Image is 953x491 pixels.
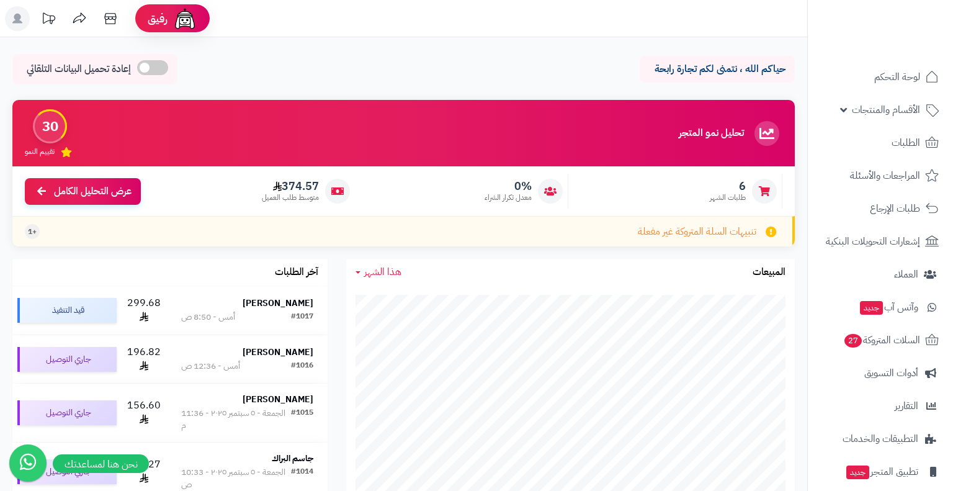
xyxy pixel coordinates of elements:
span: إعادة تحميل البيانات التلقائي [27,62,131,76]
a: تطبيق المتجرجديد [815,457,946,487]
a: التطبيقات والخدمات [815,424,946,454]
span: المراجعات والأسئلة [850,167,920,184]
div: أمس - 8:50 ص [181,311,235,323]
td: 156.60 [122,384,167,442]
a: طلبات الإرجاع [815,194,946,223]
a: المراجعات والأسئلة [815,161,946,191]
strong: جاسم البراك [272,452,313,465]
a: التقارير [815,391,946,421]
span: 0% [485,179,532,193]
img: ai-face.png [172,6,197,31]
span: وآتس آب [859,299,918,316]
a: هذا الشهر [356,265,401,279]
div: #1017 [291,311,313,323]
span: +1 [28,227,37,237]
div: #1016 [291,360,313,372]
strong: [PERSON_NAME] [243,393,313,406]
span: 27 [844,334,862,348]
span: طلبات الإرجاع [870,200,920,217]
span: 6 [710,179,746,193]
div: قيد التنفيذ [17,298,117,323]
h3: آخر الطلبات [275,267,318,278]
a: الطلبات [815,128,946,158]
span: أدوات التسويق [864,364,918,382]
span: لوحة التحكم [874,68,920,86]
h3: تحليل نمو المتجر [679,128,744,139]
a: لوحة التحكم [815,62,946,92]
span: متوسط طلب العميل [262,192,319,203]
div: #1014 [291,466,313,491]
td: 196.82 [122,335,167,384]
a: العملاء [815,259,946,289]
a: تحديثات المنصة [33,6,64,34]
a: السلات المتروكة27 [815,325,946,355]
div: جاري التوصيل [17,347,117,372]
a: أدوات التسويق [815,358,946,388]
p: حياكم الله ، نتمنى لكم تجارة رابحة [649,62,785,76]
span: طلبات الشهر [710,192,746,203]
strong: [PERSON_NAME] [243,346,313,359]
span: عرض التحليل الكامل [54,184,132,199]
div: جاري التوصيل [17,400,117,425]
span: العملاء [894,266,918,283]
span: هذا الشهر [364,264,401,279]
div: أمس - 12:36 ص [181,360,240,372]
span: التطبيقات والخدمات [843,430,918,448]
span: تنبيهات السلة المتروكة غير مفعلة [638,225,756,239]
div: الجمعة - ٥ سبتمبر ٢٠٢٥ - 11:36 م [181,407,291,432]
span: رفيق [148,11,168,26]
span: إشعارات التحويلات البنكية [826,233,920,250]
span: جديد [846,466,869,479]
div: #1015 [291,407,313,432]
span: السلات المتروكة [843,331,920,349]
td: 299.68 [122,286,167,335]
span: معدل تكرار الشراء [485,192,532,203]
img: logo-2.png [869,33,941,59]
span: تطبيق المتجر [845,463,918,480]
span: تقييم النمو [25,146,55,157]
h3: المبيعات [753,267,785,278]
span: جديد [860,301,883,315]
span: 374.57 [262,179,319,193]
a: إشعارات التحويلات البنكية [815,227,946,256]
strong: [PERSON_NAME] [243,297,313,310]
a: عرض التحليل الكامل [25,178,141,205]
a: وآتس آبجديد [815,292,946,322]
span: الأقسام والمنتجات [852,101,920,119]
span: التقارير [895,397,918,415]
span: الطلبات [892,134,920,151]
div: الجمعة - ٥ سبتمبر ٢٠٢٥ - 10:33 ص [181,466,291,491]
